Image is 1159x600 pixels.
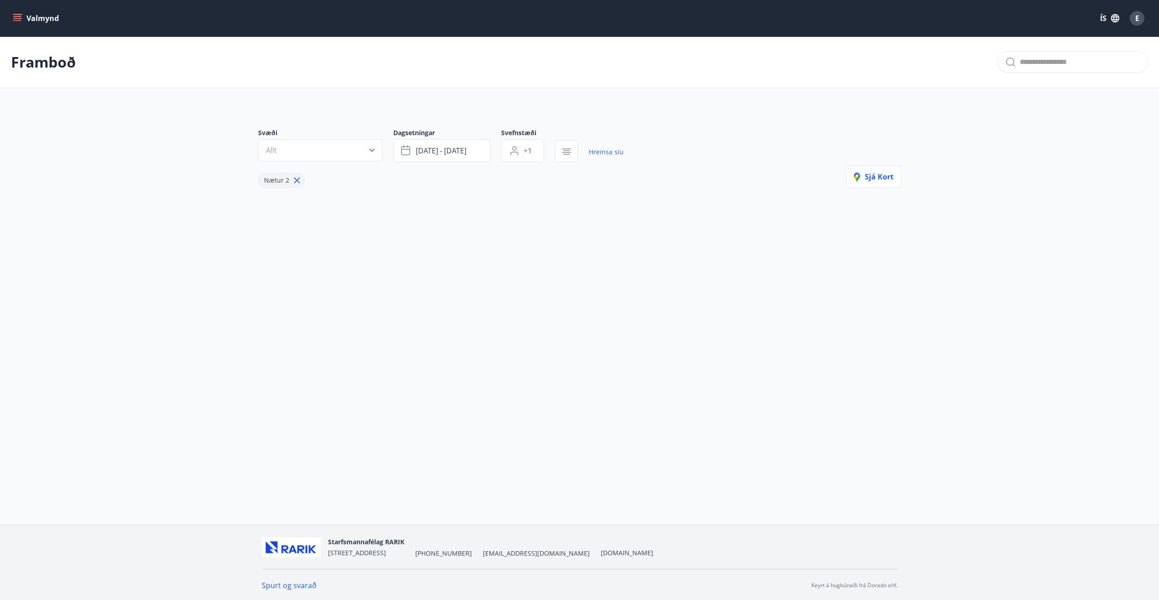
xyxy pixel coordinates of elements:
button: menu [11,10,63,26]
span: Allt [266,145,277,155]
div: Nætur 2 [258,173,305,188]
a: [DOMAIN_NAME] [601,548,653,557]
span: [STREET_ADDRESS] [328,548,386,557]
button: E [1126,7,1148,29]
a: Spurt og svarað [262,580,317,590]
img: ZmrgJ79bX6zJLXUGuSjrUVyxXxBt3QcBuEz7Nz1t.png [262,537,321,557]
p: Keyrt á hugbúnaði frá Dorado ehf. [811,581,898,589]
button: [DATE] - [DATE] [393,139,490,162]
span: [PHONE_NUMBER] [415,549,472,558]
button: Sjá kort [846,166,901,188]
span: Dagsetningar [393,128,501,139]
span: Nætur 2 [264,176,289,184]
span: Sjá kort [854,172,894,182]
span: Svæði [258,128,393,139]
span: Starfsmannafélag RARIK [328,537,404,546]
span: [DATE] - [DATE] [416,146,466,156]
a: Hreinsa síu [589,142,624,162]
span: [EMAIL_ADDRESS][DOMAIN_NAME] [483,549,590,558]
button: +1 [501,139,544,162]
span: Svefnstæði [501,128,555,139]
p: Framboð [11,52,76,72]
span: E [1135,13,1139,23]
button: Allt [258,139,382,161]
span: +1 [524,146,532,156]
button: ÍS [1095,10,1124,26]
